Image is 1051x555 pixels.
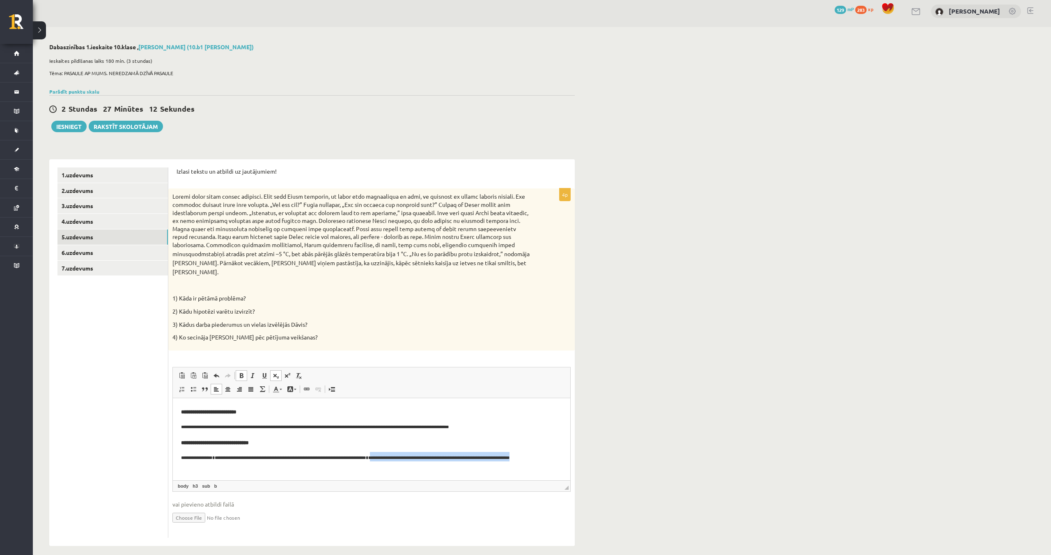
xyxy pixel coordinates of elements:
span: Resize [565,486,569,490]
a: Align Right [234,384,245,394]
a: Insert/Remove Bulleted List [188,384,199,394]
a: Rakstīt skolotājam [89,121,163,132]
span: stabiņš atradās pret atzīmi –5 °C, bet abās pārējās glāzēs temperatūra bija 1 °C. „Nu es šo parād... [172,250,530,276]
a: Link (⌘+K) [301,384,312,394]
a: Center [222,384,234,394]
a: 129 mP [835,6,854,12]
a: Parādīt punktu skalu [49,88,99,95]
a: Justify [245,384,257,394]
a: Math [257,384,268,394]
p: Ieskaites pildīšanas laiks 180 min. (3 stundas) [49,57,571,64]
span: Minūtes [114,104,143,113]
p: 4) Ko secināja [PERSON_NAME] pēc pētījuma veikšanas? [172,333,530,342]
p: 3) Kādus darba piederumus un vielas izvēlējās Dāvis? [172,321,530,329]
span: mP [847,6,854,12]
a: 6.uzdevums [57,245,168,260]
a: Insert/Remove Numbered List [176,384,188,394]
span: xp [868,6,873,12]
p: 4p [559,188,571,201]
span: 129 [835,6,846,14]
a: Subscript [270,370,282,381]
p: Loremi dolor sitam consec adipisci. Elit sedd Eiusm temporin, ut labor etdo magnaaliqua en admi, ... [172,193,530,276]
iframe: Editor, wiswyg-editor-user-answer-47024726620420 [173,398,570,480]
span: vai pievieno atbildi failā [172,500,571,509]
a: 3.uzdevums [57,198,168,213]
a: body element [176,482,190,490]
img: Gustavs Gudonis [935,8,943,16]
a: Paste (⌘+V) [176,370,188,381]
a: Paste as plain text (⌘+⇧+V) [188,370,199,381]
a: b element [213,482,219,490]
a: Superscript [282,370,293,381]
a: h3 element [191,482,200,490]
a: [PERSON_NAME] (10.b1 [PERSON_NAME]) [138,43,254,50]
p: 1) Kāda ir pētāmā problēma? [172,294,530,303]
p: 2) Kādu hipotēzi varētu izvirzīt? [172,307,530,316]
h2: Dabaszinības 1.ieskaite 10.klase , [49,44,575,50]
a: Background Color [285,384,299,394]
a: Underline (⌘+U) [259,370,270,381]
span: 27 [103,104,111,113]
a: Bold (⌘+B) [236,370,247,381]
a: 4.uzdevums [57,214,168,229]
a: Redo (⌘+Y) [222,370,234,381]
span: 283 [855,6,867,14]
a: 1.uzdevums [57,167,168,183]
a: sub element [200,482,212,490]
a: 5.uzdevums [57,229,168,245]
a: Rīgas 1. Tālmācības vidusskola [9,14,33,35]
a: [PERSON_NAME] [949,7,1000,15]
a: Insert Page Break for Printing [326,384,337,394]
a: Align Left [211,384,222,394]
a: Remove Format [293,370,305,381]
p: Tēma: PASAULE AP MUMS. NEREDZAMĀ DZĪVĀ PASAULE [49,69,571,77]
button: Iesniegt [51,121,87,132]
a: Paste from Word [199,370,211,381]
span: Sekundes [160,104,195,113]
a: Italic (⌘+I) [247,370,259,381]
span: 2 [62,104,66,113]
a: 2.uzdevums [57,183,168,198]
a: Block Quote [199,384,211,394]
a: 283 xp [855,6,877,12]
span: 12 [149,104,157,113]
a: 7.uzdevums [57,261,168,276]
span: Stundas [69,104,97,113]
a: Unlink [312,384,324,394]
a: Text Color [270,384,285,394]
p: Izlasi tekstu un atbildi uz jautājumiem! [177,167,567,176]
a: Undo (⌘+Z) [211,370,222,381]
